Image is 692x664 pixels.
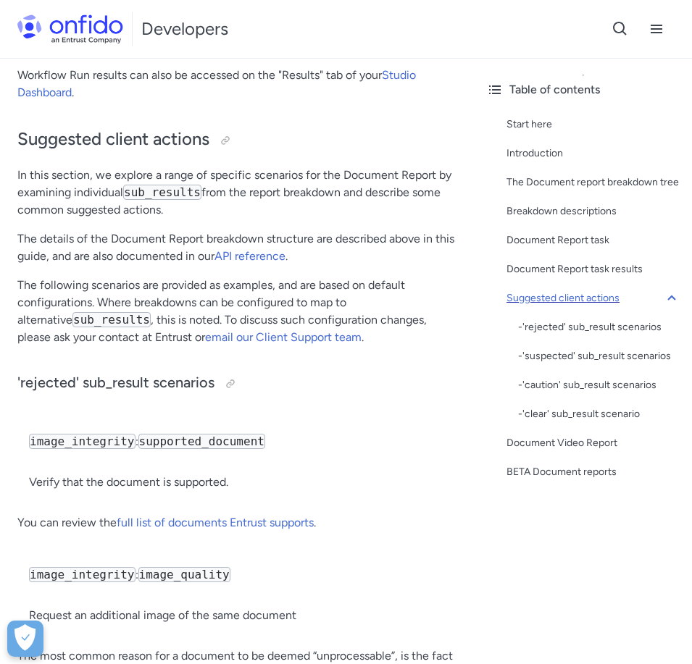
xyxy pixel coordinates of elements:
a: Start here [507,116,680,133]
a: Document Report task results [507,261,680,278]
div: - 'suspected' sub_result scenarios [518,348,680,365]
a: -'suspected' sub_result scenarios [518,348,680,365]
a: Suggested client actions [507,290,680,307]
div: - 'clear' sub_result scenario [518,405,680,423]
code: image_quality [138,567,230,582]
code: supported_document [138,434,265,449]
a: Document Video Report [507,434,680,452]
div: Table of contents [486,81,680,98]
td: Verify that the document is supported. [17,462,457,503]
a: -'caution' sub_result scenarios [518,377,680,394]
h3: 'rejected' sub_result scenarios [17,372,457,395]
a: Breakdown descriptions [507,203,680,220]
a: -'rejected' sub_result scenarios [518,319,680,336]
svg: Open navigation menu button [648,20,665,38]
code: image_integrity [29,567,136,582]
p: In this section, we explore a range of specific scenarios for the Document Report by examining in... [17,167,457,219]
div: Cookie Preferences [7,621,43,657]
code: sub_results [72,312,151,327]
h2: Suggested client actions [17,127,457,152]
a: Introduction [507,145,680,162]
div: - 'caution' sub_result scenarios [518,377,680,394]
img: Onfido Logo [17,14,123,43]
div: - 'rejected' sub_result scenarios [518,319,680,336]
a: full list of documents Entrust supports [117,516,314,529]
a: -'clear' sub_result scenario [518,405,680,423]
button: Open Preferences [7,621,43,657]
a: The Document report breakdown tree [507,174,680,191]
code: image_integrity [29,434,136,449]
button: Open navigation menu button [638,11,675,47]
button: Open search button [602,11,638,47]
a: BETA Document reports [507,463,680,481]
td: : [17,421,457,462]
a: API reference [214,249,285,263]
p: Workflow Run results can also be accessed on the "Results" tab of your . [17,67,457,101]
td: : [17,555,457,595]
p: The following scenarios are provided as examples, and are based on default configurations. Where ... [17,277,457,346]
code: sub_results [123,185,201,200]
a: Document Report task [507,232,680,249]
a: email our Client Support team [205,330,362,344]
p: You can review the . [17,514,457,531]
td: Request an additional image of the same document [17,595,457,636]
h1: Developers [141,17,228,41]
svg: Open search button [612,20,629,38]
p: The details of the Document Report breakdown structure are described above in this guide, and are... [17,230,457,265]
